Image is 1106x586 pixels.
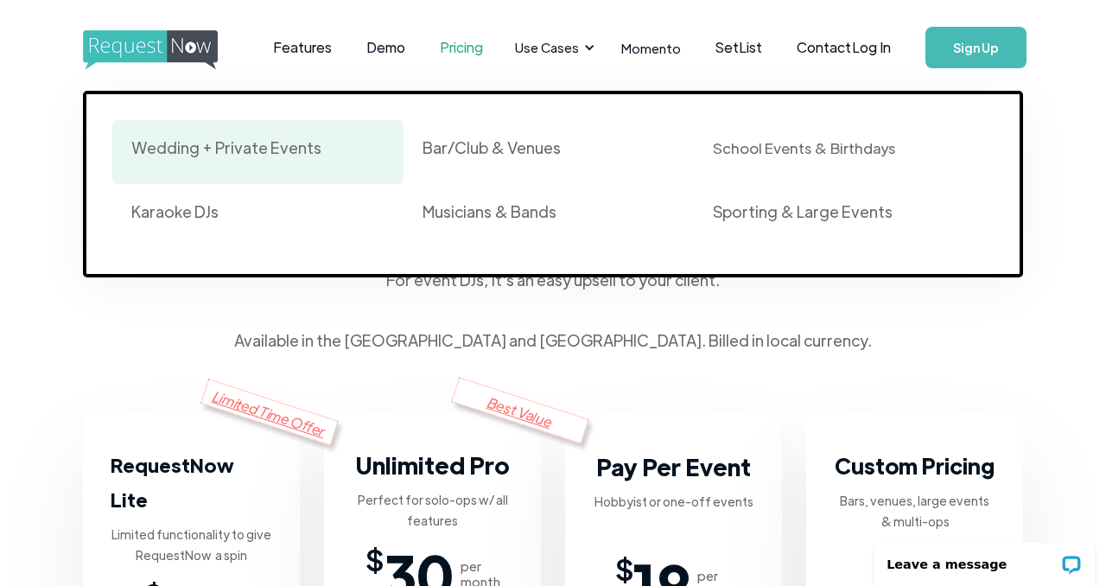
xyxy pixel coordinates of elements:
div: Bars, venues, large events & multi-ops [834,490,995,532]
div: School Events & Birthdays [713,137,895,158]
iframe: LiveChat chat widget [863,532,1106,586]
div: Sporting & Large Events [713,201,893,222]
div: Wedding + Private Events [131,137,321,158]
strong: Custom Pricing [835,451,995,480]
a: School Events & Birthdays [694,120,985,184]
div: Bar/Club & Venues [423,137,561,158]
div: Limited functionality to give RequestNow a spin [111,524,272,565]
div: Use Cases [505,21,600,74]
a: home [83,30,213,65]
strong: Pay Per Event [596,451,751,481]
a: Sporting & Large Events [694,184,985,248]
a: Sign Up [925,27,1027,68]
div: Perfect for solo-ops w/ all features [352,489,513,531]
div: Musicians & Bands [423,201,556,222]
a: Momento [604,22,698,73]
a: SetList [698,21,779,74]
a: Features [256,21,349,74]
div: Hobbyist or one-off events [594,491,753,512]
div: Available in the [GEOGRAPHIC_DATA] and [GEOGRAPHIC_DATA]. Billed in local currency. [234,328,872,354]
a: Karaoke DJs [112,184,404,248]
img: requestnow logo [83,30,250,70]
h3: RequestNow Lite [111,448,272,517]
a: Musicians & Bands [404,184,695,248]
a: Log In [835,17,908,78]
div: Best Value [451,377,589,443]
a: Contact [779,21,868,74]
a: Demo [349,21,423,74]
a: Bar/Club & Venues [404,120,695,184]
span: $ [365,548,384,569]
h3: Unlimited Pro [355,448,510,482]
div: Limited Time Offer [200,379,339,445]
span: $ [615,557,633,578]
div: Karaoke DJs [131,201,219,222]
a: Wedding + Private Events [112,120,404,184]
div: Use Cases [515,38,579,57]
nav: Use Cases [83,69,1023,277]
a: Pricing [423,21,500,74]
